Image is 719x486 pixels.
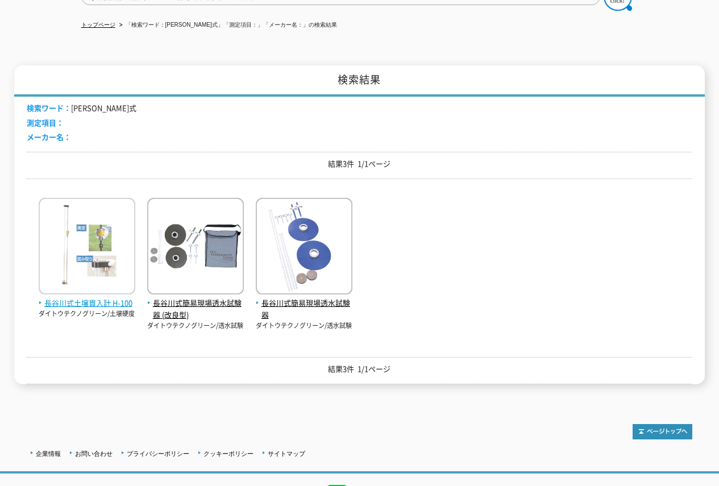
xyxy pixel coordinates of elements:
[633,424,692,439] img: トップページへ
[256,285,352,321] a: 長谷川式簡易現場透水試験器
[39,297,135,309] span: 長谷川式土壌貫入計 H-100
[27,131,71,142] span: メーカー名：
[268,450,305,457] a: サイトマップ
[81,22,115,28] a: トップページ
[27,117,64,128] span: 測定項目：
[147,198,244,297] img: (改良型)
[27,363,692,375] p: 結果3件 1/1ページ
[75,450,113,457] a: お問い合わせ
[147,297,244,321] span: 長谷川式簡易現場透水試験器 (改良型)
[147,321,244,331] p: ダイトウテクノグリーン/透水試験
[256,297,352,321] span: 長谷川式簡易現場透水試験器
[127,450,189,457] a: プライバシーポリシー
[27,102,136,114] li: [PERSON_NAME]式
[203,450,253,457] a: クッキーポリシー
[117,19,337,31] li: 「検索ワード：[PERSON_NAME]式」「測定項目：」「メーカー名：」の検索結果
[36,450,61,457] a: 企業情報
[39,309,135,319] p: ダイトウテクノグリーン/土壌硬度
[39,198,135,297] img: H-100
[27,102,71,113] span: 検索ワード：
[39,285,135,309] a: 長谷川式土壌貫入計 H-100
[27,158,692,170] p: 結果3件 1/1ページ
[147,285,244,321] a: 長谷川式簡易現場透水試験器 (改良型)
[14,65,704,97] h1: 検索結果
[256,321,352,331] p: ダイトウテクノグリーン/透水試験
